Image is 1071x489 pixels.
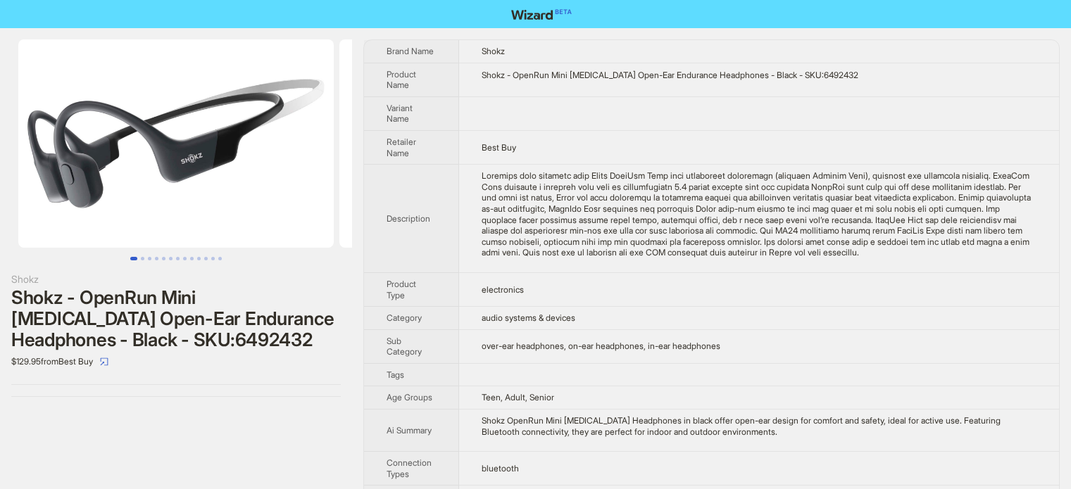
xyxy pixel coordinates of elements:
[387,392,432,402] span: Age Groups
[183,257,187,260] button: Go to slide 8
[482,415,1036,437] div: Shokz OpenRun Mini Bone Conduction Headphones in black offer open-ear design for comfort and safe...
[141,257,144,260] button: Go to slide 2
[11,350,341,373] div: $129.95 from Best Buy
[11,287,341,350] div: Shokz - OpenRun Mini [MEDICAL_DATA] Open-Ear Endurance Headphones - Black - SKU:6492432
[148,257,151,260] button: Go to slide 3
[482,142,516,153] span: Best Buy
[387,369,404,380] span: Tags
[176,257,180,260] button: Go to slide 7
[387,136,416,158] span: Retailer Name
[339,39,655,248] img: Shokz - OpenRun Mini Bone Conduction Open-Ear Endurance Headphones - Black - SKU:6492432 image 2
[190,257,194,260] button: Go to slide 9
[387,279,416,300] span: Product Type
[482,312,575,323] span: audio systems & devices
[155,257,158,260] button: Go to slide 4
[482,341,720,351] span: over-ear headphones, on-ear headphones, in-ear headphones
[169,257,173,260] button: Go to slide 6
[11,272,341,287] div: Shokz
[387,336,422,357] span: Sub Category
[387,46,434,56] span: Brand Name
[387,69,416,91] span: Product Name
[387,457,432,479] span: Connection Types
[482,46,505,56] span: Shokz
[211,257,215,260] button: Go to slide 12
[218,257,222,260] button: Go to slide 13
[18,39,334,248] img: Shokz - OpenRun Mini Bone Conduction Open-Ear Endurance Headphones - Black - SKU:6492432 image 1
[130,257,137,260] button: Go to slide 1
[197,257,201,260] button: Go to slide 10
[100,357,108,366] span: select
[387,312,422,323] span: Category
[482,284,524,295] span: electronics
[387,425,432,436] span: Ai Summary
[387,103,413,125] span: Variant Name
[204,257,208,260] button: Go to slide 11
[387,213,430,224] span: Description
[482,463,519,474] span: bluetooth
[482,70,1036,81] div: Shokz - OpenRun Mini Bone Conduction Open-Ear Endurance Headphones - Black - SKU:6492432
[482,392,554,402] span: Teen, Adult, Senior
[162,257,165,260] button: Go to slide 5
[482,170,1036,258] div: Redefine your possible with Shokz OpenRun Mini bone conduction headphones (formerly Aeropex Mini)...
